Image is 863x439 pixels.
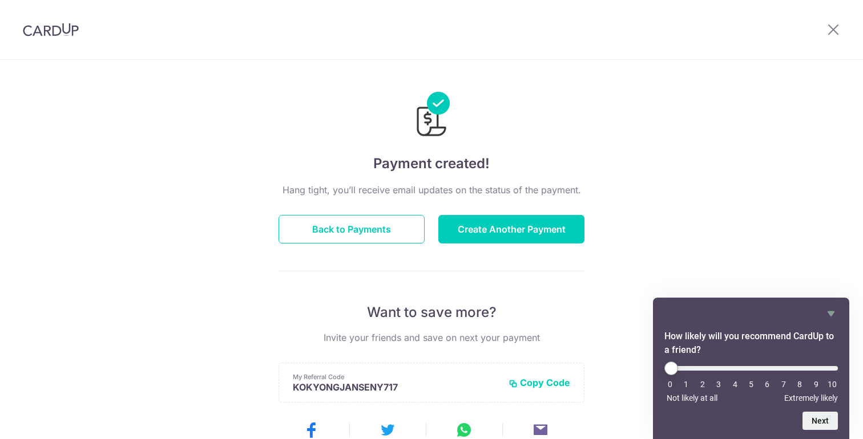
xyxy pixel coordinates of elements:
[826,380,838,389] li: 10
[664,361,838,403] div: How likely will you recommend CardUp to a friend? Select an option from 0 to 10, with 0 being Not...
[794,380,805,389] li: 8
[664,380,676,389] li: 0
[680,380,692,389] li: 1
[810,380,822,389] li: 9
[509,377,570,388] button: Copy Code
[279,331,584,344] p: Invite your friends and save on next your payment
[279,183,584,197] p: Hang tight, you’ll receive email updates on the status of the payment.
[729,380,741,389] li: 4
[784,393,838,403] span: Extremely likely
[697,380,708,389] li: 2
[761,380,773,389] li: 6
[23,23,79,36] img: CardUp
[293,381,499,393] p: KOKYONGJANSENY717
[824,307,838,320] button: Hide survey
[279,303,584,322] p: Want to save more?
[802,412,838,430] button: Next question
[279,215,425,243] button: Back to Payments
[667,393,717,403] span: Not likely at all
[293,372,499,381] p: My Referral Code
[438,215,584,243] button: Create Another Payment
[745,380,757,389] li: 5
[778,380,789,389] li: 7
[279,153,584,174] h4: Payment created!
[413,92,450,140] img: Payments
[664,307,838,430] div: How likely will you recommend CardUp to a friend? Select an option from 0 to 10, with 0 being Not...
[713,380,724,389] li: 3
[664,330,838,357] h2: How likely will you recommend CardUp to a friend? Select an option from 0 to 10, with 0 being Not...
